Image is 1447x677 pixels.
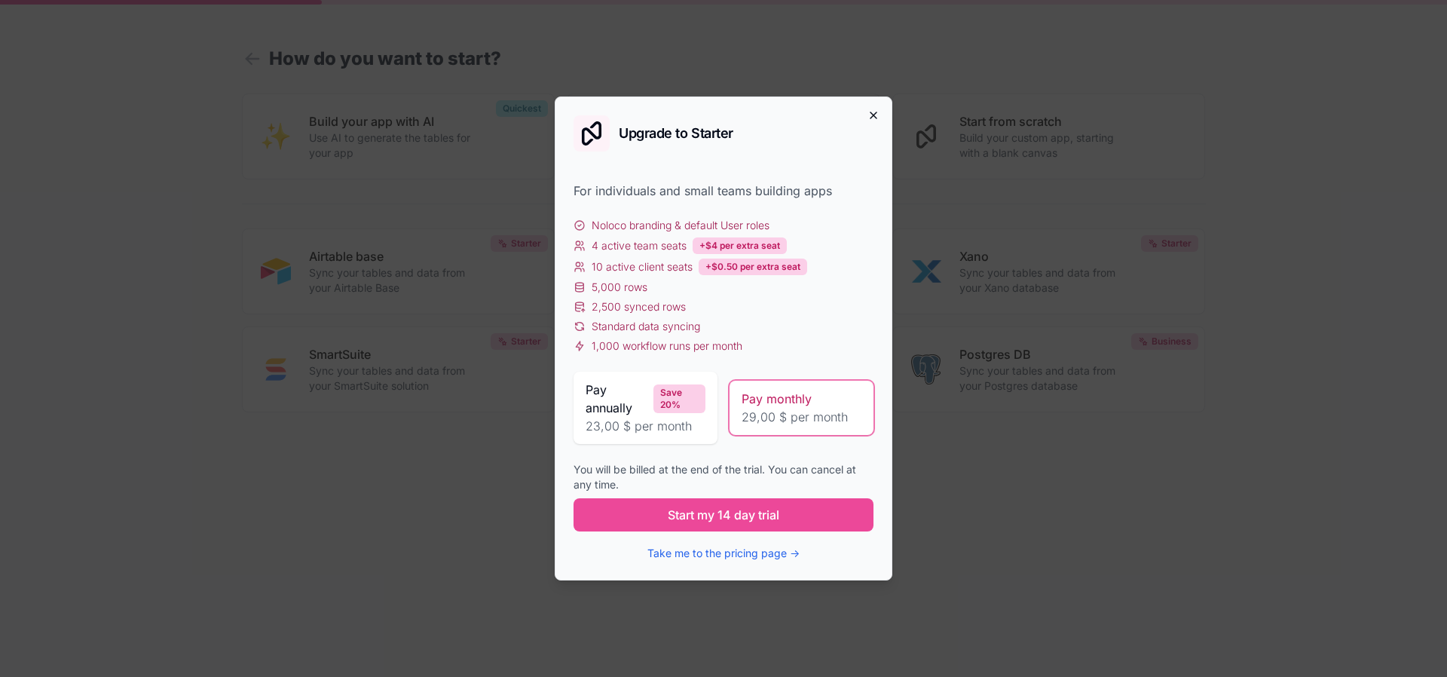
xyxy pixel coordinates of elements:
[668,506,779,524] span: Start my 14 day trial
[742,408,861,426] span: 29,00 $ per month
[574,462,873,492] div: You will be billed at the end of the trial. You can cancel at any time.
[592,280,647,295] span: 5,000 rows
[742,390,812,408] span: Pay monthly
[699,259,807,275] div: +$0.50 per extra seat
[592,218,769,233] span: Noloco branding & default User roles
[586,417,705,435] span: 23,00 $ per month
[592,238,687,253] span: 4 active team seats
[693,237,787,254] div: +$4 per extra seat
[619,127,733,140] h2: Upgrade to Starter
[653,384,705,413] div: Save 20%
[592,338,742,354] span: 1,000 workflow runs per month
[574,498,873,531] button: Start my 14 day trial
[592,299,686,314] span: 2,500 synced rows
[592,259,693,274] span: 10 active client seats
[647,546,800,561] button: Take me to the pricing page →
[574,182,873,200] div: For individuals and small teams building apps
[592,319,700,334] span: Standard data syncing
[586,381,647,417] span: Pay annually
